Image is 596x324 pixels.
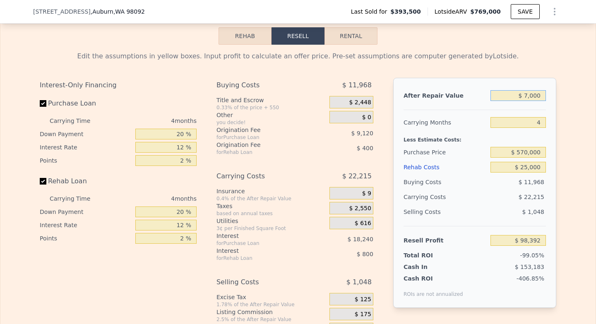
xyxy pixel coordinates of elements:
[50,114,103,127] div: Carrying Time
[342,78,372,93] span: $ 11,968
[515,264,544,270] span: $ 153,183
[113,8,145,15] span: , WA 98092
[216,119,326,126] div: you decide!
[272,27,324,45] button: Resell
[404,263,455,271] div: Cash In
[40,100,46,107] input: Purchase Loan
[348,236,373,242] span: $ 18,240
[357,251,373,257] span: $ 800
[362,114,371,121] span: $ 0
[216,293,326,301] div: Excise Tax
[216,78,309,93] div: Buying Costs
[216,255,309,262] div: for Rehab Loan
[216,111,326,119] div: Other
[216,240,309,247] div: for Purchase Loan
[216,149,309,156] div: for Rehab Loan
[404,115,487,130] div: Carrying Months
[517,275,544,282] span: -406.85%
[216,202,326,210] div: Taxes
[355,296,371,303] span: $ 125
[404,88,487,103] div: After Repair Value
[216,187,326,195] div: Insurance
[50,192,103,205] div: Carrying Time
[219,27,272,45] button: Rehab
[404,251,455,259] div: Total ROI
[216,104,326,111] div: 0.33% of the price + 550
[404,204,487,219] div: Selling Costs
[40,232,132,245] div: Points
[546,3,563,20] button: Show Options
[342,169,372,184] span: $ 22,215
[40,127,132,141] div: Down Payment
[40,96,132,111] label: Purchase Loan
[216,210,326,217] div: based on annual taxes
[519,179,544,185] span: $ 11,968
[390,7,421,16] span: $393,500
[470,8,501,15] span: $769,000
[40,218,132,232] div: Interest Rate
[216,195,326,202] div: 0.4% of the After Repair Value
[435,7,470,16] span: Lotside ARV
[355,220,371,227] span: $ 616
[404,283,463,298] div: ROIs are not annualized
[362,190,371,197] span: $ 9
[404,130,546,145] div: Less Estimate Costs:
[519,194,544,200] span: $ 22,215
[404,274,463,283] div: Cash ROI
[91,7,145,16] span: , Auburn
[40,178,46,185] input: Rehab Loan
[216,126,309,134] div: Origination Fee
[107,192,197,205] div: 4 months
[404,233,487,248] div: Resell Profit
[216,308,326,316] div: Listing Commission
[107,114,197,127] div: 4 months
[351,7,391,16] span: Last Sold for
[216,275,309,290] div: Selling Costs
[216,301,326,308] div: 1.78% of the After Repair Value
[216,316,326,323] div: 2.5% of the After Repair Value
[404,160,487,175] div: Rehab Costs
[349,205,371,212] span: $ 2,550
[40,51,556,61] div: Edit the assumptions in yellow boxes. Input profit to calculate an offer price. Pre-set assumptio...
[216,225,326,232] div: 3¢ per Finished Square Foot
[520,252,544,259] span: -99.05%
[522,209,544,215] span: $ 1,048
[33,7,91,16] span: [STREET_ADDRESS]
[216,134,309,141] div: for Purchase Loan
[216,169,309,184] div: Carrying Costs
[351,130,373,137] span: $ 9,120
[40,205,132,218] div: Down Payment
[40,154,132,167] div: Points
[324,27,377,45] button: Rental
[346,275,372,290] span: $ 1,048
[216,247,309,255] div: Interest
[40,174,132,189] label: Rehab Loan
[404,190,455,204] div: Carrying Costs
[404,145,487,160] div: Purchase Price
[357,145,373,151] span: $ 400
[216,217,326,225] div: Utilities
[216,232,309,240] div: Interest
[349,99,371,106] span: $ 2,448
[216,141,309,149] div: Origination Fee
[355,311,371,318] span: $ 175
[404,175,487,190] div: Buying Costs
[216,96,326,104] div: Title and Escrow
[40,141,132,154] div: Interest Rate
[40,78,197,93] div: Interest-Only Financing
[511,4,540,19] button: SAVE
